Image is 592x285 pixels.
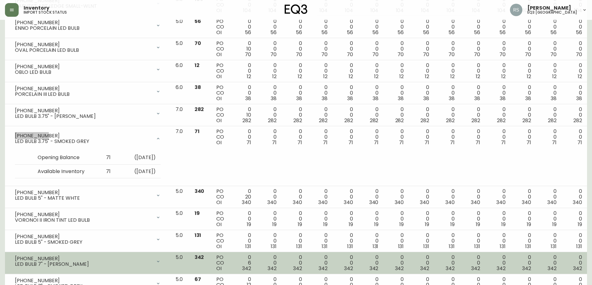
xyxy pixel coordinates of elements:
div: 0 0 [287,41,302,57]
span: 70 [195,40,201,47]
span: OI [216,95,222,102]
div: LED BULB 3.75" - SMOKED GREY [15,139,152,144]
div: 0 0 [439,107,455,123]
span: 12 [476,73,480,80]
div: 0 0 [541,41,557,57]
div: [PHONE_NUMBER]LED BULB 7" - [PERSON_NAME] [10,255,166,268]
div: 0 0 [236,85,251,101]
span: 38 [322,95,328,102]
div: 0 0 [287,211,302,227]
span: 282 [319,117,328,124]
span: 56 [448,29,455,36]
div: 0 0 [490,211,506,227]
div: 0 0 [516,129,531,145]
span: 12 [552,73,557,80]
span: 71 [348,139,353,146]
span: 71 [501,139,506,146]
span: 70 [347,51,353,58]
span: 19 [374,221,379,228]
div: [PHONE_NUMBER]OVAL PORCELAIN LED BULB [10,41,166,54]
div: 0 0 [516,211,531,227]
div: 0 0 [287,107,302,123]
div: PO CO [216,19,226,35]
img: 8fb1f8d3fb383d4dec505d07320bdde0 [510,4,522,16]
span: 70 [296,51,302,58]
span: 12 [399,73,404,80]
span: 56 [474,29,480,36]
span: 56 [550,29,557,36]
span: 282 [573,117,582,124]
div: 0 0 [312,211,328,227]
div: 0 0 [567,63,582,79]
div: 0 0 [261,189,277,205]
textarea: STRAND MAGAZINE STAND [19,25,86,42]
span: 38 [525,95,531,102]
img: logo [285,4,308,14]
div: OVAL PORCELAIN LED BULB [15,47,152,53]
td: 6.0 [171,82,189,104]
span: 12 [578,73,582,80]
div: 0 0 [337,107,353,123]
div: 0 0 [490,107,506,123]
span: 340 [242,199,251,206]
div: 0 0 [312,85,328,101]
span: 56 [245,29,251,36]
div: 0 0 [516,63,531,79]
span: 282 [420,117,429,124]
td: Available Inventory [33,165,95,178]
span: 340 [522,199,531,206]
span: 282 [395,117,404,124]
span: 70 [423,51,429,58]
td: 6.0 [171,60,189,82]
span: 19 [323,221,328,228]
div: 0 0 [541,129,557,145]
div: [PHONE_NUMBER] [15,133,152,139]
span: 71 [297,139,302,146]
div: 0 0 [414,63,429,79]
div: 0 0 [516,107,531,123]
div: [PHONE_NUMBER] [15,190,152,195]
span: 56 [347,29,353,36]
div: [PHONE_NUMBER] [15,256,152,261]
span: 71 [424,139,429,146]
div: 0 0 [312,19,328,35]
div: [PHONE_NUMBER]OBLO LED BULB [10,63,166,76]
div: 0 0 [541,211,557,227]
div: [PHONE_NUMBER]VORONOI II IRON TINT LED BULB [10,211,166,224]
div: 0 0 [363,85,379,101]
span: 340 [445,199,455,206]
div: 0 0 [388,107,404,123]
span: 340 [547,199,557,206]
span: 70 [474,51,480,58]
span: 340 [471,199,480,206]
div: [PHONE_NUMBER]PORCELAIN III LED BULB [10,85,166,98]
div: 0 0 [541,107,557,123]
span: 71 [246,139,251,146]
div: LED BULB 5" - SMOKED GREY [15,239,152,245]
span: 38 [551,95,557,102]
div: 0 0 [439,63,455,79]
span: 38 [347,95,353,102]
div: 0 0 [465,211,480,227]
div: [PHONE_NUMBER]LED BULB 3.75" - SMOKED GREY [10,129,166,149]
span: 38 [398,95,404,102]
div: 0 0 [567,41,582,57]
div: [PHONE_NUMBER] [15,234,152,239]
td: 7.0 [171,104,189,126]
div: LED BULB 5" - MATTE WHTE [15,195,152,201]
span: 71 [552,139,557,146]
div: 0 0 [388,85,404,101]
span: 71 [475,139,480,146]
div: 0 0 [388,129,404,145]
div: 0 0 [388,211,404,227]
span: 70 [372,51,379,58]
div: 0 0 [363,211,379,227]
div: 0 0 [236,63,251,79]
div: VORONOI II IRON TINT LED BULB [15,217,152,223]
div: 0 0 [287,63,302,79]
span: 70 [448,51,455,58]
div: 0 0 [261,63,277,79]
div: 0 0 [363,107,379,123]
div: PO CO [216,63,226,79]
div: 0 0 [337,63,353,79]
